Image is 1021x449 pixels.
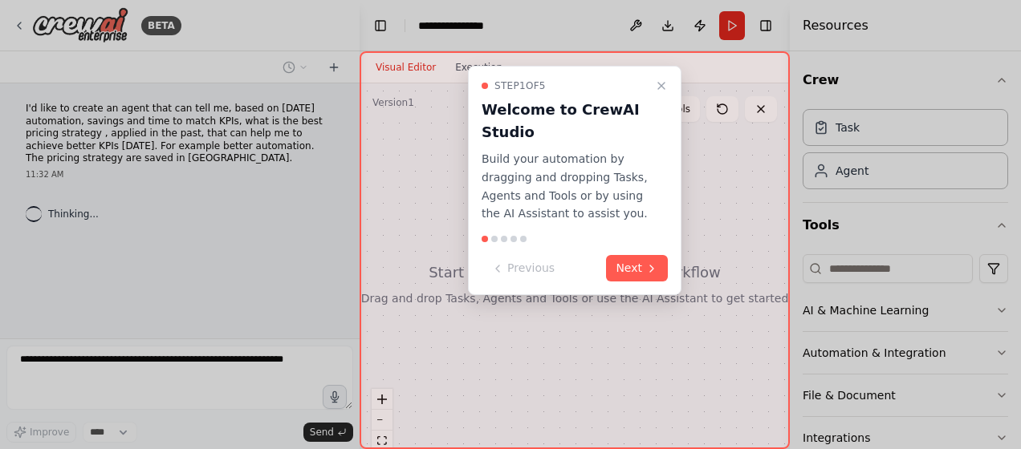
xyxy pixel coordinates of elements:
[482,99,649,144] h3: Welcome to CrewAI Studio
[482,255,564,281] button: Previous
[369,14,392,37] button: Hide left sidebar
[482,150,649,223] p: Build your automation by dragging and dropping Tasks, Agents and Tools or by using the AI Assista...
[652,76,671,95] button: Close walkthrough
[494,79,546,92] span: Step 1 of 5
[606,255,668,281] button: Next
